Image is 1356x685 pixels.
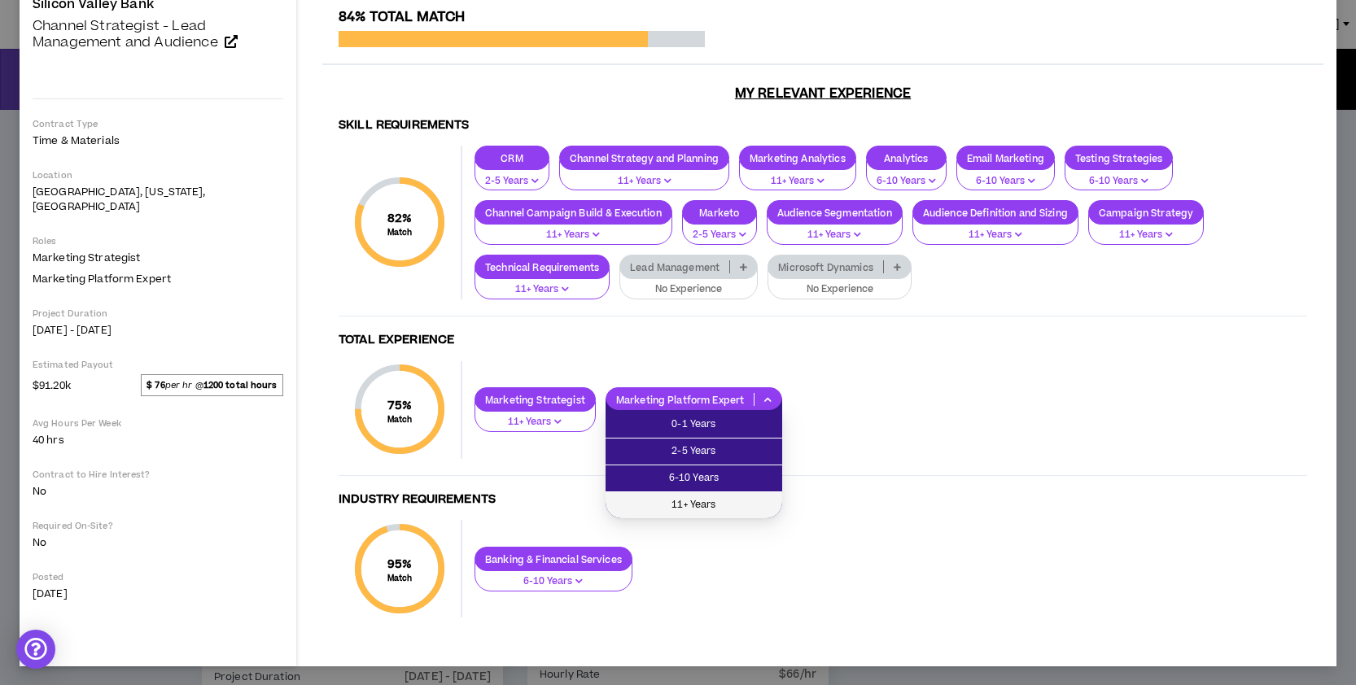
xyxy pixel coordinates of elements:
a: Channel Strategist - Lead Management and Audience [33,18,283,50]
p: 2-5 Years [485,174,539,189]
span: 11+ Years [615,496,772,514]
p: Estimated Payout [33,359,283,371]
h4: Skill Requirements [339,118,1307,133]
p: Roles [33,235,283,247]
button: 11+ Years [767,214,903,245]
p: Required On-Site? [33,520,283,532]
p: Audience Segmentation [768,207,902,219]
small: Match [387,573,413,584]
div: Open Intercom Messenger [16,630,55,669]
p: 2-5 Years [693,228,746,242]
p: 11+ Years [485,415,585,430]
button: 11+ Years [475,214,672,245]
span: 6-10 Years [615,469,772,487]
p: Project Duration [33,308,283,320]
button: 2-5 Years [682,214,757,245]
button: 11+ Years [912,214,1078,245]
p: Marketo [683,207,756,219]
p: 6-10 Years [485,574,622,589]
p: Lead Management [620,261,729,273]
span: per hr @ [141,374,283,395]
span: 2-5 Years [615,443,772,460]
p: Marketing Strategist [475,394,595,406]
p: 11+ Years [923,228,1068,242]
p: No Experience [778,282,901,297]
p: 40 hrs [33,433,283,447]
span: 75 % [387,397,413,414]
p: Avg Hours Per Week [33,417,283,430]
p: Channel Strategy and Planning [560,152,728,164]
p: Contract Type [33,118,283,130]
span: 84% Total Match [339,7,465,27]
small: Match [387,227,413,238]
p: 6-10 Years [1075,174,1163,189]
h3: My Relevant Experience [322,85,1323,102]
p: Time & Materials [33,133,283,148]
p: 11+ Years [777,228,892,242]
p: [DATE] - [DATE] [33,323,283,338]
p: [GEOGRAPHIC_DATA], [US_STATE], [GEOGRAPHIC_DATA] [33,185,283,214]
button: No Experience [768,268,912,299]
button: 6-10 Years [866,160,947,191]
button: 2-5 Years [475,160,549,191]
p: Posted [33,571,283,583]
button: 6-10 Years [1065,160,1174,191]
span: $91.20k [33,375,71,395]
p: Marketing Analytics [740,152,855,164]
p: 11+ Years [485,228,662,242]
p: No [33,535,283,550]
p: Analytics [867,152,946,164]
span: 95 % [387,556,413,573]
button: 11+ Years [475,268,610,299]
p: 11+ Years [570,174,719,189]
p: 6-10 Years [877,174,936,189]
p: No [33,484,283,499]
p: Channel Campaign Build & Execution [475,207,671,219]
p: Banking & Financial Services [475,553,632,565]
p: CRM [475,152,549,164]
button: 11+ Years [559,160,729,191]
p: Contract to Hire Interest? [33,469,283,481]
p: Technical Requirements [475,261,609,273]
p: 11+ Years [1099,228,1193,242]
button: 6-10 Years [956,160,1055,191]
p: Campaign Strategy [1089,207,1203,219]
span: 82 % [387,210,413,227]
p: 6-10 Years [967,174,1044,189]
h4: Industry Requirements [339,492,1307,508]
p: 11+ Years [750,174,846,189]
p: No Experience [630,282,747,297]
p: Location [33,169,283,181]
strong: 1200 total hours [203,379,278,391]
p: 11+ Years [485,282,599,297]
p: [DATE] [33,587,283,601]
button: 6-10 Years [475,561,632,591]
p: Testing Strategies [1065,152,1173,164]
p: Email Marketing [957,152,1054,164]
p: Microsoft Dynamics [768,261,883,273]
h4: Total Experience [339,333,1307,348]
span: Marketing Platform Expert [33,272,171,286]
button: 11+ Years [1088,214,1204,245]
p: Marketing Platform Expert [606,394,755,406]
span: 0-1 Years [615,416,772,434]
button: No Experience [619,268,758,299]
p: Audience Definition and Sizing [913,207,1078,219]
strong: $ 76 [147,379,164,391]
button: 11+ Years [739,160,856,191]
span: Marketing Strategist [33,251,140,265]
small: Match [387,414,413,425]
button: 11+ Years [475,401,596,432]
span: Channel Strategist - Lead Management and Audience [33,16,218,52]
